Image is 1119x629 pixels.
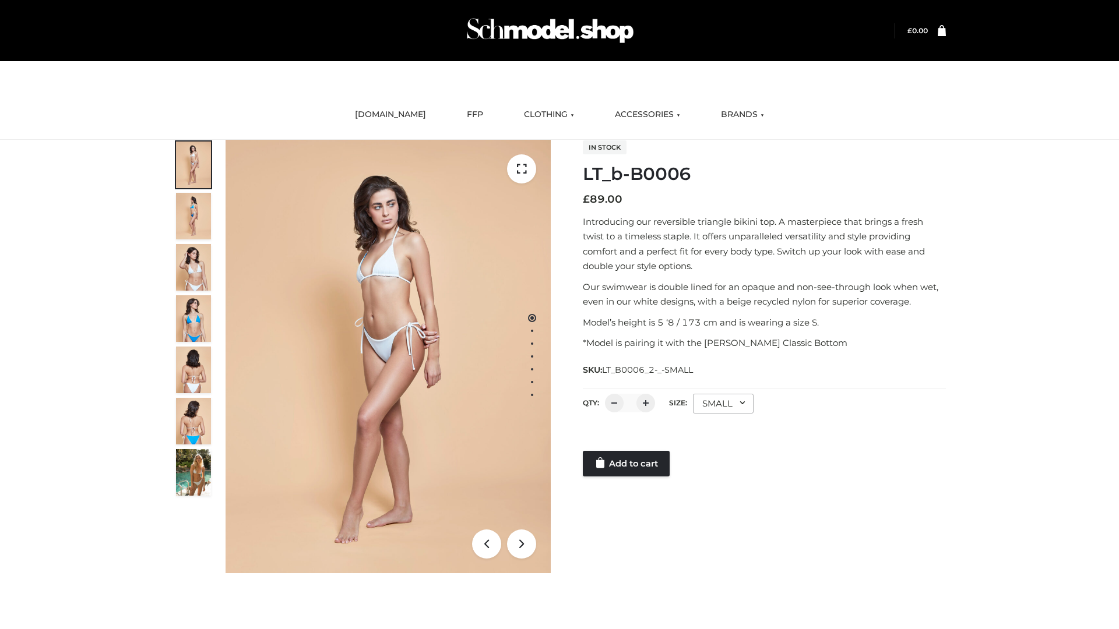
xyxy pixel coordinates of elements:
[583,193,590,206] span: £
[583,451,670,476] a: Add to cart
[583,164,946,185] h1: LT_b-B0006
[907,26,928,35] bdi: 0.00
[176,295,211,342] img: ArielClassicBikiniTop_CloudNine_AzureSky_OW114ECO_4-scaled.jpg
[346,102,435,128] a: [DOMAIN_NAME]
[583,363,694,377] span: SKU:
[583,140,627,154] span: In stock
[176,193,211,239] img: ArielClassicBikiniTop_CloudNine_AzureSky_OW114ECO_2-scaled.jpg
[712,102,773,128] a: BRANDS
[176,244,211,291] img: ArielClassicBikiniTop_CloudNine_AzureSky_OW114ECO_3-scaled.jpg
[458,102,492,128] a: FFP
[583,214,946,274] p: Introducing our reversible triangle bikini top. A masterpiece that brings a fresh twist to a time...
[602,365,693,375] span: LT_B0006_2-_-SMALL
[907,26,912,35] span: £
[226,140,551,573] img: ArielClassicBikiniTop_CloudNine_AzureSky_OW114ECO_1
[583,315,946,330] p: Model’s height is 5 ‘8 / 173 cm and is wearing a size S.
[583,193,622,206] bdi: 89.00
[176,142,211,188] img: ArielClassicBikiniTop_CloudNine_AzureSky_OW114ECO_1-scaled.jpg
[176,449,211,496] img: Arieltop_CloudNine_AzureSky2.jpg
[583,398,599,407] label: QTY:
[515,102,583,128] a: CLOTHING
[583,280,946,309] p: Our swimwear is double lined for an opaque and non-see-through look when wet, even in our white d...
[907,26,928,35] a: £0.00
[669,398,687,407] label: Size:
[606,102,689,128] a: ACCESSORIES
[583,335,946,351] p: *Model is pairing it with the [PERSON_NAME] Classic Bottom
[693,394,754,414] div: SMALL
[176,398,211,444] img: ArielClassicBikiniTop_CloudNine_AzureSky_OW114ECO_8-scaled.jpg
[463,8,638,54] img: Schmodel Admin 964
[176,347,211,393] img: ArielClassicBikiniTop_CloudNine_AzureSky_OW114ECO_7-scaled.jpg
